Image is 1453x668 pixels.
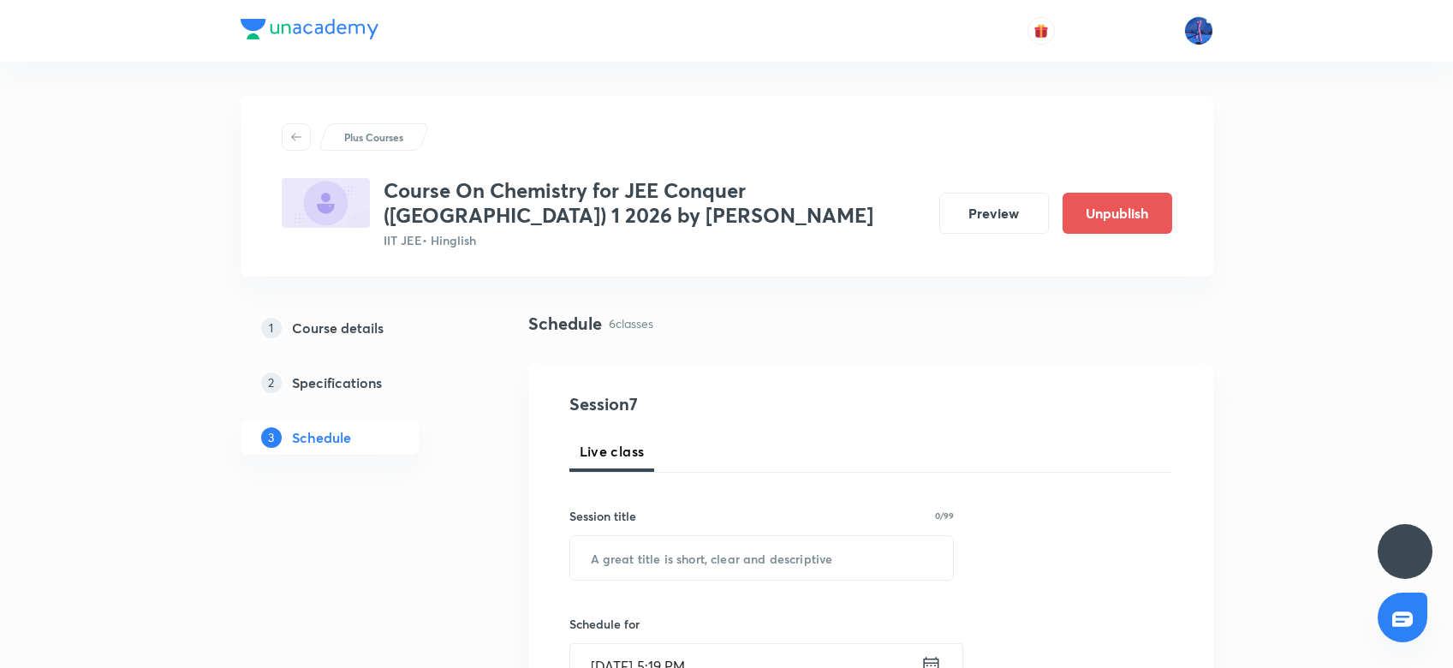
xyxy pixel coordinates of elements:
p: 1 [261,318,282,338]
p: Plus Courses [344,129,403,145]
h5: Schedule [292,427,351,448]
p: IIT JEE • Hinglish [384,231,926,249]
img: avatar [1033,23,1049,39]
button: avatar [1027,17,1055,45]
input: A great title is short, clear and descriptive [570,536,954,580]
h5: Course details [292,318,384,338]
a: Company Logo [241,19,378,44]
button: Unpublish [1063,193,1172,234]
h6: Schedule for [569,615,955,633]
a: 1Course details [241,311,473,345]
h4: Schedule [528,311,602,337]
h4: Session 7 [569,391,882,417]
button: Preview [939,193,1049,234]
h5: Specifications [292,373,382,393]
h6: Session title [569,507,636,525]
p: 3 [261,427,282,448]
h3: Course On Chemistry for JEE Conquer ([GEOGRAPHIC_DATA]) 1 2026 by [PERSON_NAME] [384,178,926,228]
a: 2Specifications [241,366,473,400]
img: Mahesh Bhat [1184,16,1213,45]
span: Live class [580,441,645,462]
img: Company Logo [241,19,378,39]
p: 2 [261,373,282,393]
img: ttu [1395,541,1415,562]
p: 6 classes [609,314,653,332]
img: F028FC0B-6D55-47A0-9046-DDB4FD828027_plus.png [282,178,370,228]
p: 0/99 [935,511,954,520]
